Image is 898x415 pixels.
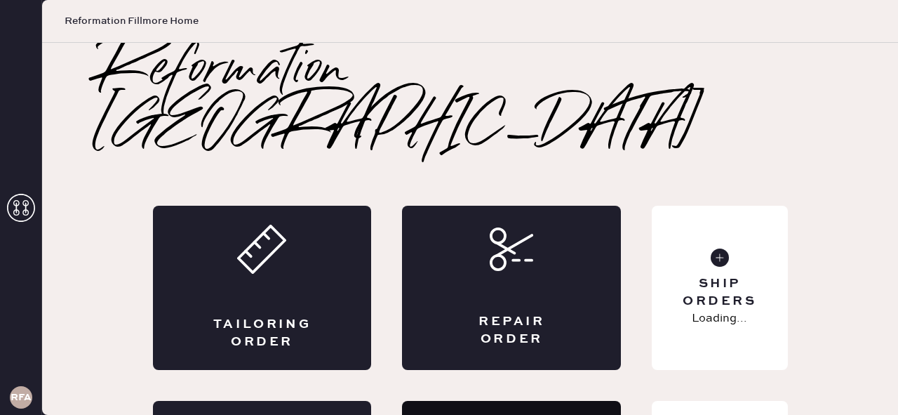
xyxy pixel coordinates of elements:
h3: RFA [11,393,32,402]
p: Loading... [692,310,747,327]
h2: Reformation [GEOGRAPHIC_DATA] [98,43,842,155]
span: Reformation Fillmore Home [65,14,199,28]
div: Tailoring Order [209,316,316,351]
div: Repair Order [458,313,565,348]
div: Ship Orders [663,275,776,310]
